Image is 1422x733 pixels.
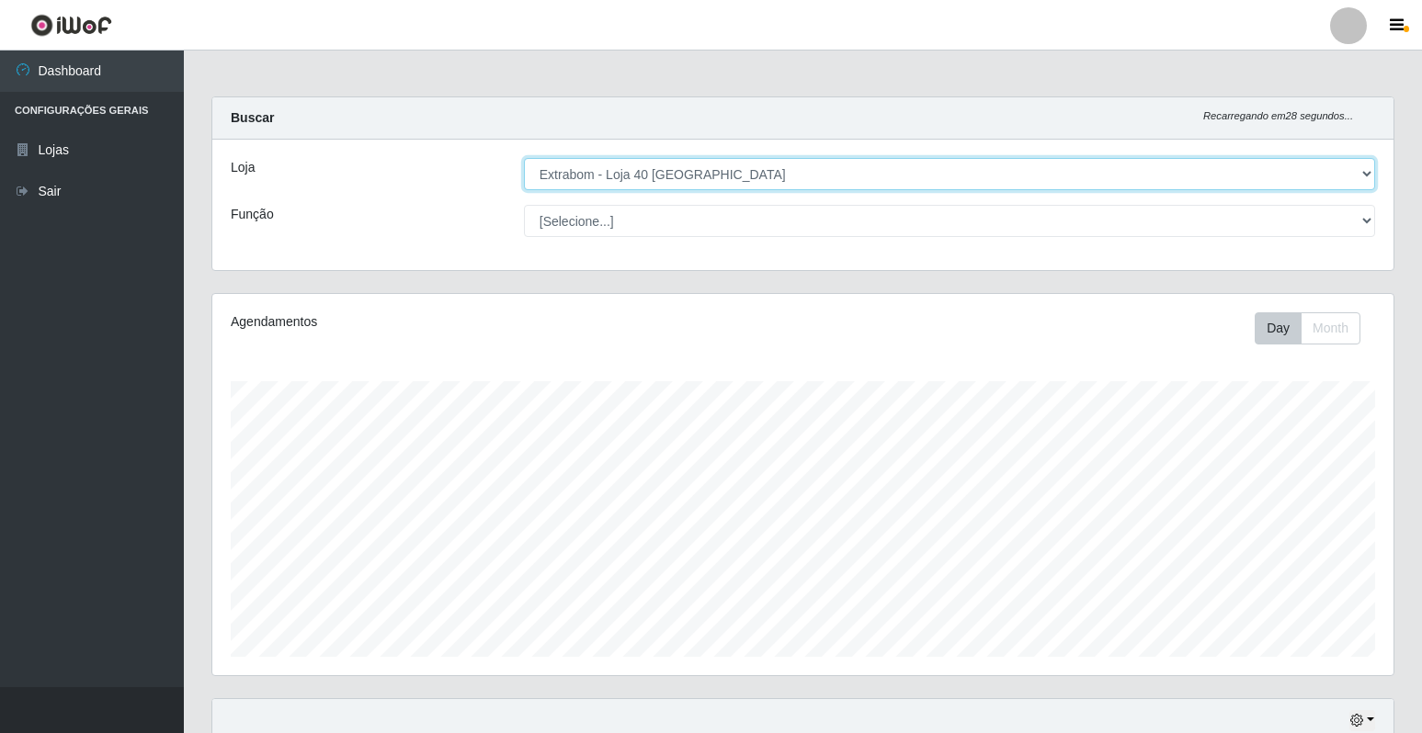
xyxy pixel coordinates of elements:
[1203,110,1353,121] i: Recarregando em 28 segundos...
[231,312,691,332] div: Agendamentos
[231,110,274,125] strong: Buscar
[231,205,274,224] label: Função
[231,158,255,177] label: Loja
[1255,312,1360,344] div: First group
[1301,312,1360,344] button: Month
[30,14,112,37] img: CoreUI Logo
[1255,312,1302,344] button: Day
[1255,312,1375,344] div: Toolbar with button groups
